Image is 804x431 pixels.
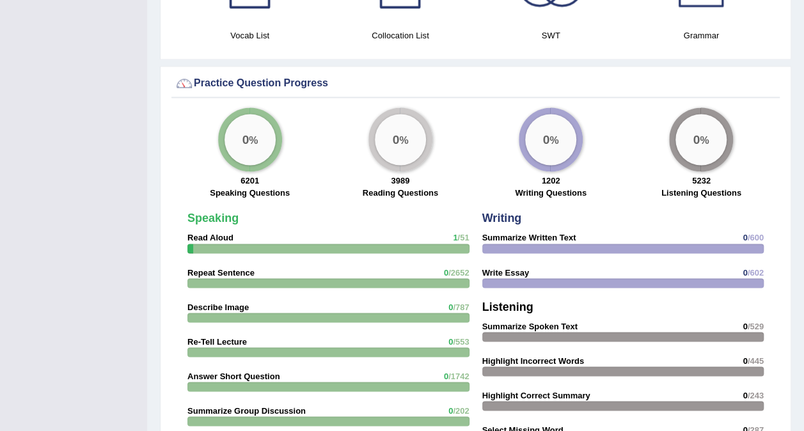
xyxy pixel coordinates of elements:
[743,233,747,242] span: 0
[675,114,727,165] div: %
[748,356,764,365] span: /445
[242,132,249,146] big: 0
[453,233,457,242] span: 1
[482,390,590,400] strong: Highlight Correct Summary
[482,212,522,224] strong: Writing
[482,267,529,277] strong: Write Essay
[453,405,469,415] span: /202
[187,405,306,415] strong: Summarize Group Discussion
[743,390,747,400] span: 0
[482,321,578,331] strong: Summarize Spoken Text
[453,336,469,346] span: /553
[661,187,741,199] label: Listening Questions
[482,233,576,242] strong: Summarize Written Text
[187,336,247,346] strong: Re-Tell Lecture
[542,176,560,185] strong: 1202
[391,176,409,185] strong: 3989
[375,114,426,165] div: %
[743,321,747,331] span: 0
[543,132,550,146] big: 0
[240,176,259,185] strong: 6201
[187,233,233,242] strong: Read Aloud
[392,132,399,146] big: 0
[448,371,469,380] span: /1742
[743,356,747,365] span: 0
[187,371,280,380] strong: Answer Short Question
[448,405,453,415] span: 0
[482,300,533,313] strong: Listening
[748,233,764,242] span: /600
[515,187,587,199] label: Writing Questions
[743,267,747,277] span: 0
[444,371,448,380] span: 0
[187,212,239,224] strong: Speaking
[210,187,290,199] label: Speaking Questions
[692,176,711,185] strong: 5232
[363,187,438,199] label: Reading Questions
[457,233,469,242] span: /51
[482,29,620,42] h4: SWT
[525,114,576,165] div: %
[448,336,453,346] span: 0
[187,267,255,277] strong: Repeat Sentence
[693,132,700,146] big: 0
[448,302,453,311] span: 0
[448,267,469,277] span: /2652
[453,302,469,311] span: /787
[181,29,319,42] h4: Vocab List
[331,29,469,42] h4: Collocation List
[444,267,448,277] span: 0
[748,390,764,400] span: /243
[175,74,776,93] div: Practice Question Progress
[633,29,770,42] h4: Grammar
[748,321,764,331] span: /529
[748,267,764,277] span: /602
[225,114,276,165] div: %
[187,302,249,311] strong: Describe Image
[482,356,584,365] strong: Highlight Incorrect Words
